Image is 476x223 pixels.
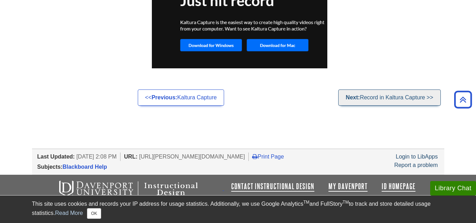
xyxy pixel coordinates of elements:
a: Login to LibApps [396,154,438,160]
button: Close [87,208,101,219]
div: This site uses cookies and records your IP address for usage statistics. Additionally, we use Goo... [32,200,444,219]
sup: TM [303,200,309,205]
a: Next:Record in Kaltura Capture >> [338,89,440,106]
span: URL: [124,154,137,160]
a: Print Page [252,154,284,160]
button: Library Chat [430,181,476,196]
a: Blackboard Help [63,164,107,170]
span: [URL][PERSON_NAME][DOMAIN_NAME] [139,154,245,160]
span: [DATE] 2:08 PM [76,154,117,160]
a: My Davenport [328,182,367,191]
i: Print Page [252,154,258,159]
a: Report a problem [394,162,438,168]
span: Last Updated: [37,154,75,160]
sup: TM [343,200,349,205]
a: ID Homepage [382,182,415,191]
a: Read More [55,210,83,216]
img: Davenport University Instructional Design [54,180,223,198]
strong: Previous: [152,94,177,100]
a: <<Previous:Kaltura Capture [138,89,224,106]
a: Back to Top [452,95,474,104]
strong: Next: [346,94,360,100]
a: Contact Instructional Design [231,182,314,191]
span: Subjects: [37,164,63,170]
